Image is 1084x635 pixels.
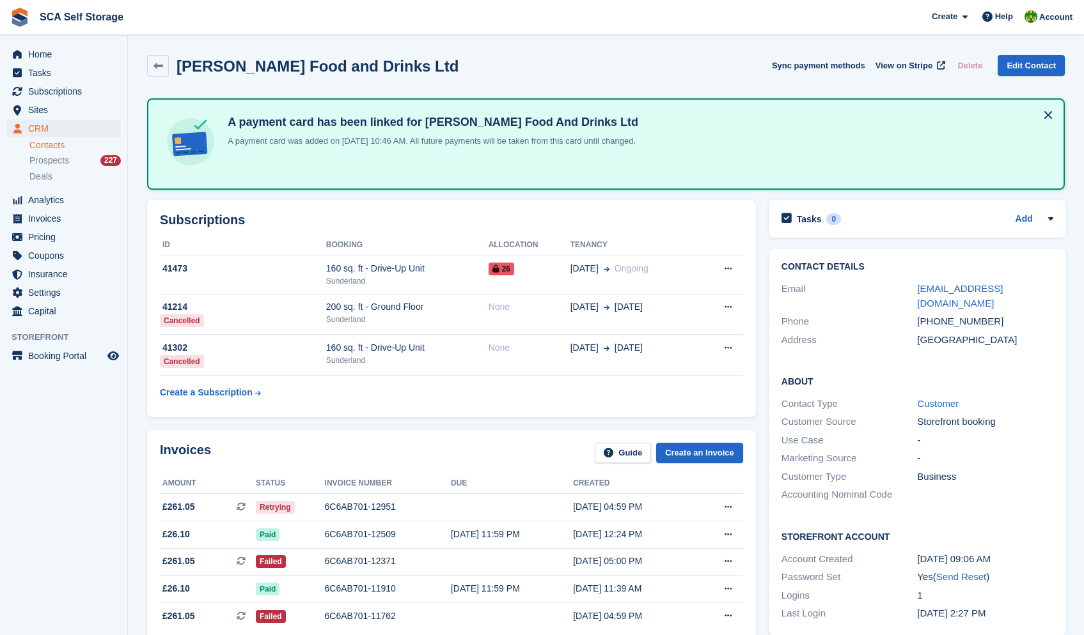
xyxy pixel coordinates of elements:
[29,155,69,167] span: Prospects
[782,333,918,348] div: Address
[10,8,29,27] img: stora-icon-8386f47178a22dfd0bd8f6a31ec36ba5ce8667c1dd55bd0f319d3a0aa187defe.svg
[936,571,986,582] a: Send Reset
[570,262,599,275] span: [DATE]
[998,55,1065,76] a: Edit Contact
[782,552,918,567] div: Account Created
[326,262,489,275] div: 160 sq. ft - Drive-Up Unit
[917,588,1053,603] div: 1
[28,302,105,320] span: Capital
[100,155,121,166] div: 227
[106,348,121,363] a: Preview store
[782,470,918,484] div: Customer Type
[917,570,1053,585] div: Yes
[952,55,987,76] button: Delete
[160,473,256,494] th: Amount
[917,333,1053,348] div: [GEOGRAPHIC_DATA]
[162,500,195,514] span: £261.05
[1025,10,1037,23] img: Sam Chapman
[615,341,643,355] span: [DATE]
[6,191,121,209] a: menu
[917,552,1053,567] div: [DATE] 09:06 AM
[451,473,573,494] th: Due
[782,397,918,411] div: Contact Type
[797,213,822,225] h2: Tasks
[782,451,918,466] div: Marketing Source
[6,284,121,302] a: menu
[162,609,195,623] span: £261.05
[326,341,489,355] div: 160 sq. ft - Drive-Up Unit
[256,583,279,595] span: Paid
[325,500,451,514] div: 6C6AB701-12951
[12,331,127,344] span: Storefront
[28,265,105,283] span: Insurance
[29,171,52,183] span: Deals
[615,263,648,273] span: Ongoing
[29,154,121,167] a: Prospects 227
[917,415,1053,429] div: Storefront booking
[28,228,105,246] span: Pricing
[656,443,743,464] a: Create an Invoice
[28,210,105,227] span: Invoices
[876,59,932,72] span: View on Stripe
[28,119,105,137] span: CRM
[6,82,121,100] a: menu
[162,555,195,568] span: £261.05
[28,191,105,209] span: Analytics
[573,473,695,494] th: Created
[160,262,326,275] div: 41473
[573,582,695,595] div: [DATE] 11:39 AM
[782,588,918,603] div: Logins
[6,247,121,264] a: menu
[917,608,986,618] time: 2024-05-21 13:27:32 UTC
[162,528,190,541] span: £26.10
[782,530,1053,542] h2: Storefront Account
[256,610,286,623] span: Failed
[489,341,570,355] div: None
[162,582,190,595] span: £26.10
[782,314,918,329] div: Phone
[160,355,204,368] div: Cancelled
[782,570,918,585] div: Password Set
[6,347,121,365] a: menu
[451,528,573,541] div: [DATE] 11:59 PM
[489,300,570,314] div: None
[326,275,489,287] div: Sunderland
[326,314,489,325] div: Sunderland
[917,470,1053,484] div: Business
[570,235,699,256] th: Tenancy
[917,283,1003,309] a: [EMAIL_ADDRESS][DOMAIN_NAME]
[256,555,286,568] span: Failed
[256,528,279,541] span: Paid
[223,135,638,148] p: A payment card was added on [DATE] 10:46 AM. All future payments will be taken from this card unt...
[782,433,918,448] div: Use Case
[595,443,651,464] a: Guide
[177,57,459,75] h2: [PERSON_NAME] Food and Drinks Ltd
[29,139,121,151] a: Contacts
[326,355,489,366] div: Sunderland
[782,606,918,621] div: Last Login
[573,555,695,568] div: [DATE] 05:00 PM
[782,282,918,310] div: Email
[326,300,489,314] div: 200 sq. ft - Ground Floor
[28,64,105,82] span: Tasks
[160,235,326,256] th: ID
[28,284,105,302] span: Settings
[6,119,121,137] a: menu
[28,101,105,119] span: Sites
[573,528,695,541] div: [DATE] 12:24 PM
[917,314,1053,329] div: [PHONE_NUMBER]
[1016,212,1033,227] a: Add
[6,228,121,246] a: menu
[870,55,948,76] a: View on Stripe
[256,501,295,514] span: Retrying
[325,582,451,595] div: 6C6AB701-11910
[1039,11,1072,24] span: Account
[35,6,129,27] a: SCA Self Storage
[570,341,599,355] span: [DATE]
[164,115,217,169] img: card-linked-ebf98d0992dc2aeb22e95c0e3c79077019eb2392cfd83c6a337811c24bc77127.svg
[782,262,1053,272] h2: Contact Details
[826,213,841,225] div: 0
[6,265,121,283] a: menu
[917,398,959,409] a: Customer
[160,386,253,399] div: Create a Subscription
